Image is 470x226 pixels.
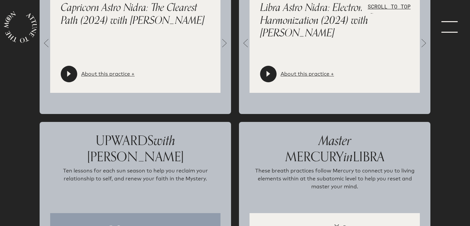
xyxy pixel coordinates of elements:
[81,70,135,78] a: About this practice +
[344,146,353,168] span: in
[368,3,411,11] p: SCROLL TO TOP
[252,167,417,200] p: These breath practices follow Mercury to connect you to living elements within at the subatomic l...
[319,130,351,152] span: Master
[250,132,420,164] p: MERCURY LIBRA
[53,167,218,200] p: Ten lessons for each sun season to help you reclaim your relationship to self, and renew your fai...
[260,1,409,39] p: Libra Astro Nidra: Electromagnetic Harmonization (2024) with [PERSON_NAME]
[153,130,175,152] span: with
[50,132,220,164] p: UPWARDS [PERSON_NAME]
[281,70,334,78] a: About this practice +
[61,1,210,27] p: Capricorn Astro Nidra: The Clearest Path (2024) with [PERSON_NAME]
